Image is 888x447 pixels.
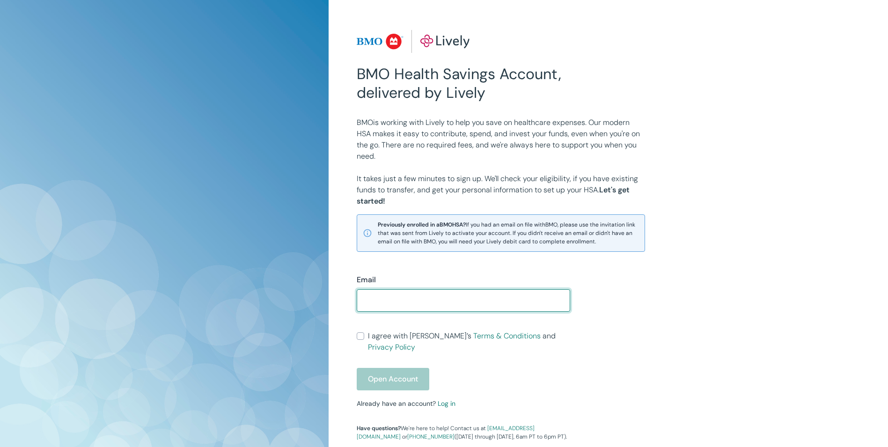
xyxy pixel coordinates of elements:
a: Log in [438,399,455,408]
small: Already have an account? [357,399,455,408]
a: [PHONE_NUMBER] [407,433,455,440]
span: If you had an email on file with BMO , please use the invitation link that was sent from Lively t... [378,220,639,246]
p: We're here to help! Contact us at or ([DATE] through [DATE], 6am PT to 6pm PT). [357,424,570,441]
p: It takes just a few minutes to sign up. We'll check your eligibility, if you have existing funds ... [357,173,645,207]
h2: BMO Health Savings Account, delivered by Lively [357,65,570,102]
img: Lively [357,30,470,53]
strong: Have questions? [357,425,401,432]
a: Terms & Conditions [473,331,541,341]
span: I agree with [PERSON_NAME]’s and [368,330,570,353]
label: Email [357,274,376,286]
p: BMO is working with Lively to help you save on healthcare expenses. Our modern HSA makes it easy ... [357,117,645,162]
a: Privacy Policy [368,342,415,352]
strong: Previously enrolled in a BMO HSA? [378,221,466,228]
